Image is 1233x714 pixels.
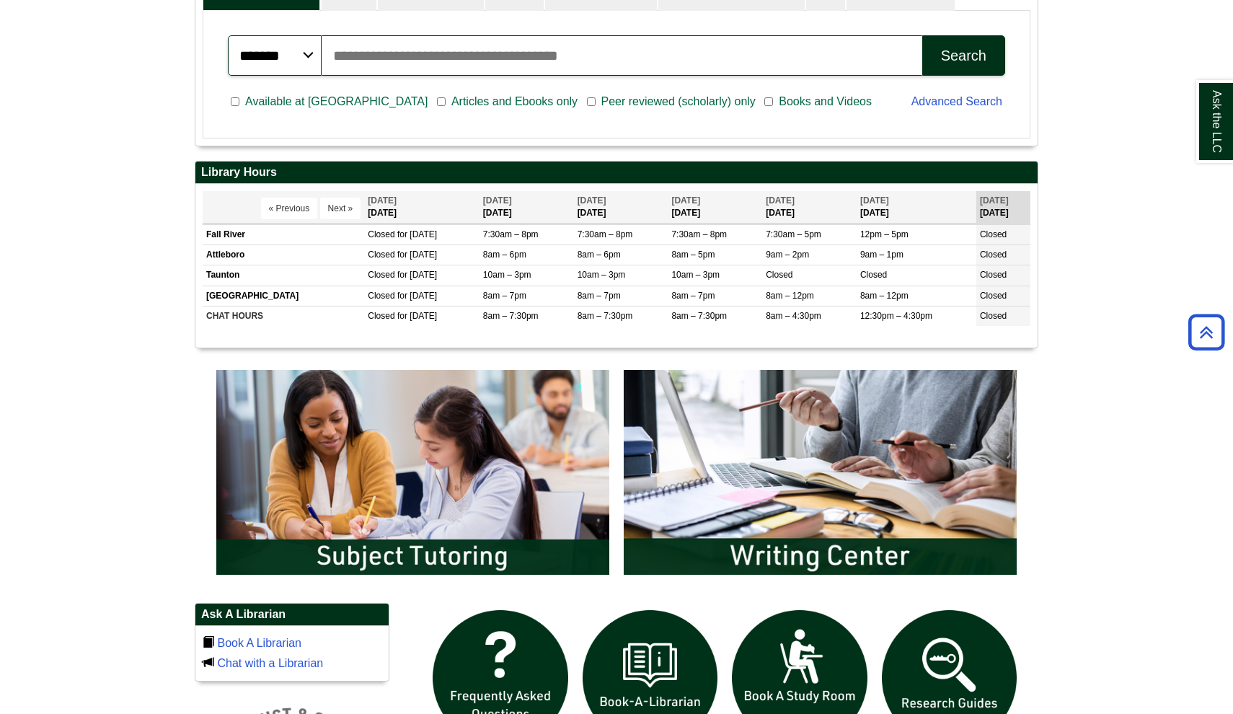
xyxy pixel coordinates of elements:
[587,95,596,108] input: Peer reviewed (scholarly) only
[980,195,1009,206] span: [DATE]
[980,229,1007,239] span: Closed
[203,265,364,286] td: Taunton
[574,191,668,224] th: [DATE]
[860,291,909,301] span: 8am – 12pm
[217,657,323,669] a: Chat with a Librarian
[368,311,394,321] span: Closed
[860,195,889,206] span: [DATE]
[578,195,606,206] span: [DATE]
[368,229,394,239] span: Closed
[766,291,814,301] span: 8am – 12pm
[596,93,761,110] span: Peer reviewed (scholarly) only
[368,270,394,280] span: Closed
[1183,322,1229,342] a: Back to Top
[671,291,715,301] span: 8am – 7pm
[209,363,616,582] img: Subject Tutoring Information
[368,195,397,206] span: [DATE]
[261,198,318,219] button: « Previous
[671,229,727,239] span: 7:30am – 8pm
[195,162,1038,184] h2: Library Hours
[578,250,621,260] span: 8am – 6pm
[773,93,878,110] span: Books and Videos
[368,250,394,260] span: Closed
[397,311,437,321] span: for [DATE]
[616,363,1024,582] img: Writing Center Information
[203,306,364,326] td: CHAT HOURS
[397,270,437,280] span: for [DATE]
[397,250,437,260] span: for [DATE]
[483,270,531,280] span: 10am – 3pm
[483,250,526,260] span: 8am – 6pm
[911,95,1002,107] a: Advanced Search
[479,191,574,224] th: [DATE]
[766,311,821,321] span: 8am – 4:30pm
[766,250,809,260] span: 9am – 2pm
[209,363,1024,589] div: slideshow
[860,270,887,280] span: Closed
[483,195,512,206] span: [DATE]
[368,291,394,301] span: Closed
[980,311,1007,321] span: Closed
[860,311,932,321] span: 12:30pm – 4:30pm
[671,250,715,260] span: 8am – 5pm
[397,291,437,301] span: for [DATE]
[668,191,762,224] th: [DATE]
[671,311,727,321] span: 8am – 7:30pm
[578,291,621,301] span: 8am – 7pm
[941,48,986,64] div: Search
[364,191,479,224] th: [DATE]
[437,95,446,108] input: Articles and Ebooks only
[483,229,539,239] span: 7:30am – 8pm
[217,637,301,649] a: Book A Librarian
[766,270,792,280] span: Closed
[578,229,633,239] span: 7:30am – 8pm
[860,229,909,239] span: 12pm – 5pm
[764,95,773,108] input: Books and Videos
[578,311,633,321] span: 8am – 7:30pm
[922,35,1005,76] button: Search
[203,225,364,245] td: Fall River
[239,93,433,110] span: Available at [GEOGRAPHIC_DATA]
[483,291,526,301] span: 8am – 7pm
[578,270,626,280] span: 10am – 3pm
[195,604,389,626] h2: Ask A Librarian
[976,191,1030,224] th: [DATE]
[203,286,364,306] td: [GEOGRAPHIC_DATA]
[231,95,239,108] input: Available at [GEOGRAPHIC_DATA]
[980,270,1007,280] span: Closed
[397,229,437,239] span: for [DATE]
[203,245,364,265] td: Attleboro
[671,195,700,206] span: [DATE]
[320,198,361,219] button: Next »
[762,191,857,224] th: [DATE]
[860,250,903,260] span: 9am – 1pm
[980,250,1007,260] span: Closed
[446,93,583,110] span: Articles and Ebooks only
[857,191,976,224] th: [DATE]
[483,311,539,321] span: 8am – 7:30pm
[671,270,720,280] span: 10am – 3pm
[766,229,821,239] span: 7:30am – 5pm
[766,195,795,206] span: [DATE]
[980,291,1007,301] span: Closed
